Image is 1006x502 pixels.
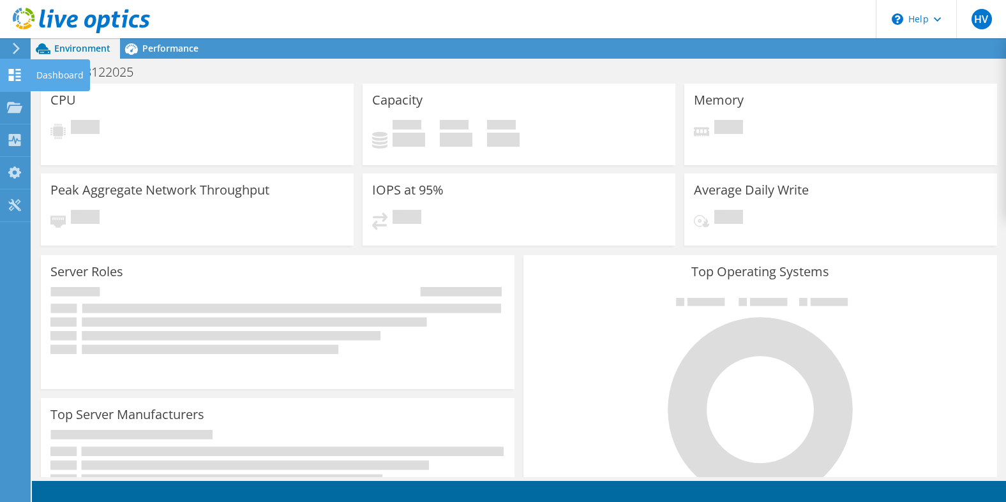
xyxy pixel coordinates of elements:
[487,133,520,147] h4: 0 GiB
[393,120,421,133] span: Used
[393,210,421,227] span: Pending
[372,183,444,197] h3: IOPS at 95%
[972,9,992,29] span: HV
[892,13,903,25] svg: \n
[714,120,743,137] span: Pending
[440,120,469,133] span: Free
[71,210,100,227] span: Pending
[50,408,204,422] h3: Top Server Manufacturers
[714,210,743,227] span: Pending
[372,93,423,107] h3: Capacity
[142,42,199,54] span: Performance
[71,120,100,137] span: Pending
[50,265,123,279] h3: Server Roles
[694,93,744,107] h3: Memory
[30,59,90,91] div: Dashboard
[54,42,110,54] span: Environment
[50,183,269,197] h3: Peak Aggregate Network Throughput
[50,93,76,107] h3: CPU
[41,65,153,79] h1: Aqua08122025
[487,120,516,133] span: Total
[533,265,987,279] h3: Top Operating Systems
[694,183,809,197] h3: Average Daily Write
[393,133,425,147] h4: 0 GiB
[440,133,472,147] h4: 0 GiB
